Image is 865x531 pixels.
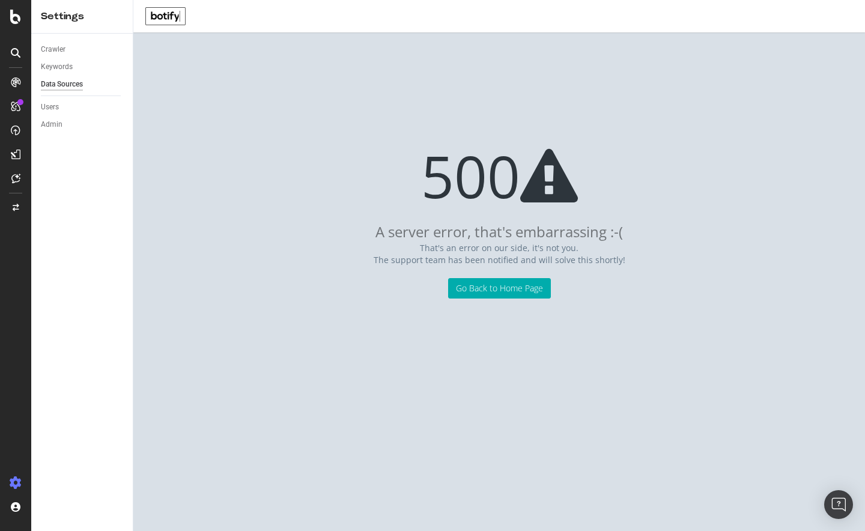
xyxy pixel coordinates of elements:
[41,78,83,91] div: Data Sources
[41,43,124,56] a: Crawler
[41,118,62,131] div: Admin
[315,278,417,299] a: Go Back to Home Page
[41,61,73,73] div: Keywords
[41,101,59,114] div: Users
[41,101,124,114] a: Users
[41,43,65,56] div: Crawler
[12,7,52,25] img: Botify
[41,118,124,131] a: Admin
[41,78,124,91] a: Data Sources
[41,61,124,73] a: Keywords
[824,490,853,519] div: Open Intercom Messenger
[41,10,123,23] div: Settings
